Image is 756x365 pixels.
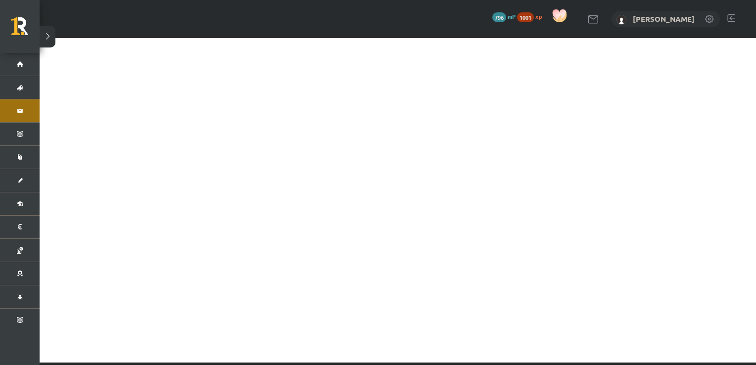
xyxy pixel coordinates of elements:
[508,12,516,20] span: mP
[492,12,506,22] span: 796
[535,12,542,20] span: xp
[492,12,516,20] a: 796 mP
[616,15,626,25] img: Meldra Mežvagare
[517,12,534,22] span: 1001
[633,14,695,24] a: [PERSON_NAME]
[11,17,40,42] a: Rīgas 1. Tālmācības vidusskola
[517,12,547,20] a: 1001 xp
